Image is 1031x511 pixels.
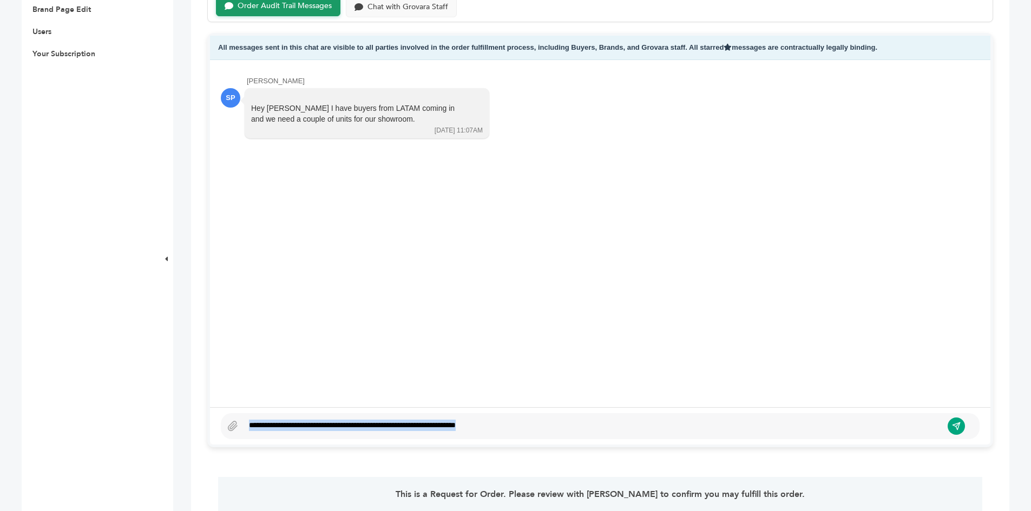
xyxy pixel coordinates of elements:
[435,126,483,135] div: [DATE] 11:07AM
[32,26,51,37] a: Users
[210,36,990,60] div: All messages sent in this chat are visible to all parties involved in the order fulfillment proce...
[238,2,332,11] div: Order Audit Trail Messages
[248,488,951,501] p: This is a Request for Order. Please review with [PERSON_NAME] to confirm you may fulfill this order.
[32,49,95,59] a: Your Subscription
[247,76,980,86] div: [PERSON_NAME]
[221,88,240,108] div: SP
[251,103,468,124] div: Hey [PERSON_NAME] I have buyers from LATAM coming in and we need a couple of units for our showroom.
[367,3,448,12] div: Chat with Grovara Staff
[32,4,91,15] a: Brand Page Edit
